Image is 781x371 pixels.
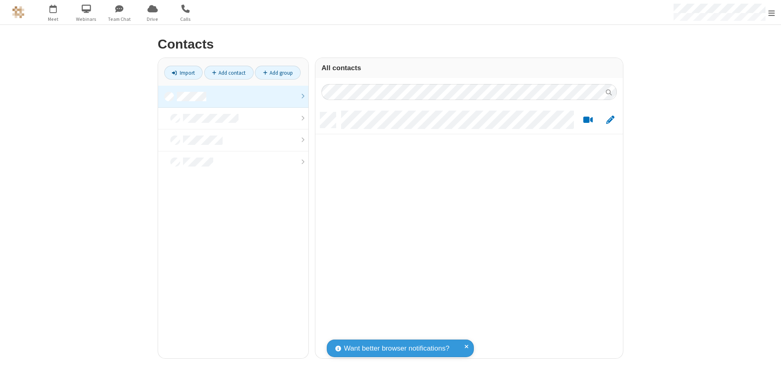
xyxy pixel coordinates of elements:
span: Webinars [71,16,102,23]
span: Want better browser notifications? [344,343,449,354]
button: Start a video meeting [580,115,596,125]
a: Add group [255,66,301,80]
a: Import [164,66,203,80]
h2: Contacts [158,37,623,51]
div: grid [315,106,623,358]
span: Team Chat [104,16,135,23]
button: Edit [602,115,618,125]
span: Calls [170,16,201,23]
h3: All contacts [321,64,617,72]
a: Add contact [204,66,254,80]
img: QA Selenium DO NOT DELETE OR CHANGE [12,6,25,18]
span: Meet [38,16,69,23]
span: Drive [137,16,168,23]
